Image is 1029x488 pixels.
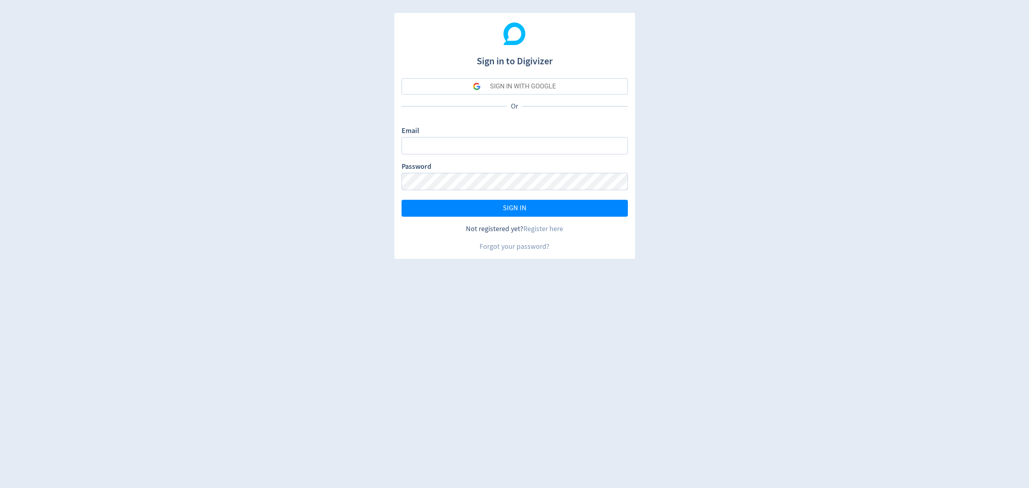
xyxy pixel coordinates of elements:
[402,126,419,137] label: Email
[503,205,527,212] span: SIGN IN
[490,78,556,94] div: SIGN IN WITH GOOGLE
[402,47,628,68] h1: Sign in to Digivizer
[523,224,563,234] a: Register here
[507,101,522,111] p: Or
[402,224,628,234] div: Not registered yet?
[480,242,549,251] a: Forgot your password?
[402,78,628,94] button: SIGN IN WITH GOOGLE
[402,162,431,173] label: Password
[402,200,628,217] button: SIGN IN
[503,23,526,45] img: Digivizer Logo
